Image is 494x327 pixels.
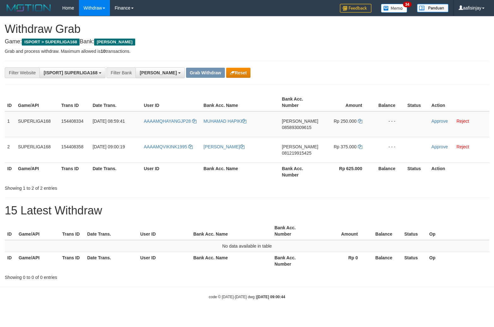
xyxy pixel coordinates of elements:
[334,119,356,124] span: Rp 250.000
[61,144,83,149] span: 154408358
[429,93,489,111] th: Action
[402,222,427,240] th: Status
[5,204,489,217] h1: 15 Latest Withdraw
[144,144,193,149] a: AAAAMQVIKINK1995
[93,144,125,149] span: [DATE] 09:00:19
[5,3,53,13] img: MOTION_logo.png
[85,252,138,270] th: Date Trans.
[372,137,405,163] td: - - -
[5,240,489,252] td: No data available in table
[22,39,80,46] span: ISPORT > SUPERLIGA168
[5,67,39,78] div: Filter Website
[16,222,60,240] th: Game/API
[94,39,135,46] span: [PERSON_NAME]
[90,93,141,111] th: Date Trans.
[60,222,85,240] th: Trans ID
[203,119,246,124] a: MUHAMAD HAPIKI
[272,252,316,270] th: Bank Acc. Number
[15,111,59,137] td: SUPERLIGA168
[403,2,412,7] span: 34
[138,252,191,270] th: User ID
[316,252,367,270] th: Rp 0
[141,93,201,111] th: User ID
[282,144,318,149] span: [PERSON_NAME]
[5,23,489,35] h1: Withdraw Grab
[191,252,272,270] th: Bank Acc. Name
[5,163,15,181] th: ID
[140,70,177,75] span: [PERSON_NAME]
[402,252,427,270] th: Status
[203,144,244,149] a: [PERSON_NAME]
[340,4,371,13] img: Feedback.jpg
[5,111,15,137] td: 1
[60,252,85,270] th: Trans ID
[15,93,59,111] th: Game/API
[429,163,489,181] th: Action
[431,144,448,149] a: Approve
[5,137,15,163] td: 2
[209,295,285,299] small: code © [DATE]-[DATE] dwg |
[282,119,318,124] span: [PERSON_NAME]
[85,222,138,240] th: Date Trans.
[39,67,105,78] button: [ISPORT] SUPERLIGA168
[61,119,83,124] span: 154408334
[316,222,367,240] th: Amount
[59,93,90,111] th: Trans ID
[16,252,60,270] th: Game/API
[15,137,59,163] td: SUPERLIGA168
[322,93,372,111] th: Amount
[405,163,429,181] th: Status
[5,272,201,281] div: Showing 0 to 0 of 0 entries
[280,93,322,111] th: Bank Acc. Number
[100,49,105,54] strong: 10
[417,4,449,12] img: panduan.png
[372,93,405,111] th: Balance
[15,163,59,181] th: Game/API
[358,119,362,124] a: Copy 250000 to clipboard
[5,93,15,111] th: ID
[280,163,322,181] th: Bank Acc. Number
[5,48,489,54] p: Grab and process withdraw. Maximum allowed is transactions.
[186,68,225,78] button: Grab Withdraw
[136,67,184,78] button: [PERSON_NAME]
[367,222,402,240] th: Balance
[334,144,356,149] span: Rp 375.000
[456,144,469,149] a: Reject
[93,119,125,124] span: [DATE] 08:59:41
[106,67,136,78] div: Filter Bank
[191,222,272,240] th: Bank Acc. Name
[201,163,279,181] th: Bank Acc. Name
[456,119,469,124] a: Reject
[5,182,201,191] div: Showing 1 to 2 of 2 entries
[367,252,402,270] th: Balance
[358,144,362,149] a: Copy 375000 to clipboard
[59,163,90,181] th: Trans ID
[226,68,250,78] button: Reset
[144,119,196,124] a: AAAAMQHAYANGJP28
[144,144,187,149] span: AAAAMQVIKINK1995
[427,252,489,270] th: Op
[431,119,448,124] a: Approve
[282,125,311,130] span: Copy 085893009615 to clipboard
[44,70,97,75] span: [ISPORT] SUPERLIGA168
[144,119,191,124] span: AAAAMQHAYANGJP28
[5,252,16,270] th: ID
[322,163,372,181] th: Rp 625.000
[138,222,191,240] th: User ID
[427,222,489,240] th: Op
[5,222,16,240] th: ID
[405,93,429,111] th: Status
[5,39,489,45] h4: Game: Bank:
[372,163,405,181] th: Balance
[372,111,405,137] td: - - -
[257,295,285,299] strong: [DATE] 09:00:44
[201,93,279,111] th: Bank Acc. Name
[282,151,311,156] span: Copy 081219915425 to clipboard
[90,163,141,181] th: Date Trans.
[381,4,407,13] img: Button%20Memo.svg
[272,222,316,240] th: Bank Acc. Number
[141,163,201,181] th: User ID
